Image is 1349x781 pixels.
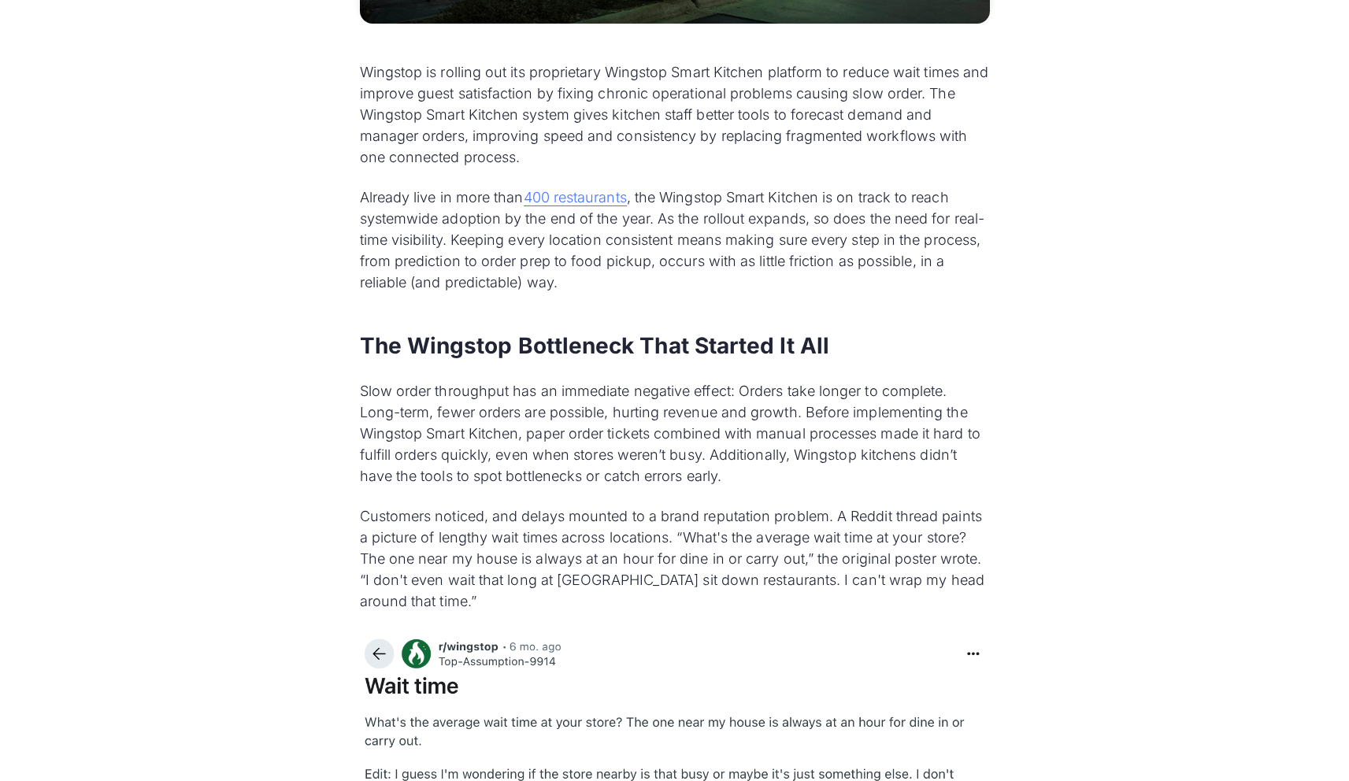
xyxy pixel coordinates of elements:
p: Wingstop is rolling out its proprietary Wingstop Smart Kitchen platform to reduce wait times and ... [360,61,990,168]
p: Already live in more than , the Wingstop Smart Kitchen is on track to reach systemwide adoption b... [360,187,990,293]
a: 400 restaurants [524,189,627,206]
p: Slow order throughput has an immediate negative effect: Orders take longer to complete. Long-term... [360,380,990,487]
p: Customers noticed, and delays mounted to a brand reputation problem. A Reddit thread paints a pic... [360,505,990,612]
strong: The Wingstop Bottleneck That Started It All [360,332,829,359]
